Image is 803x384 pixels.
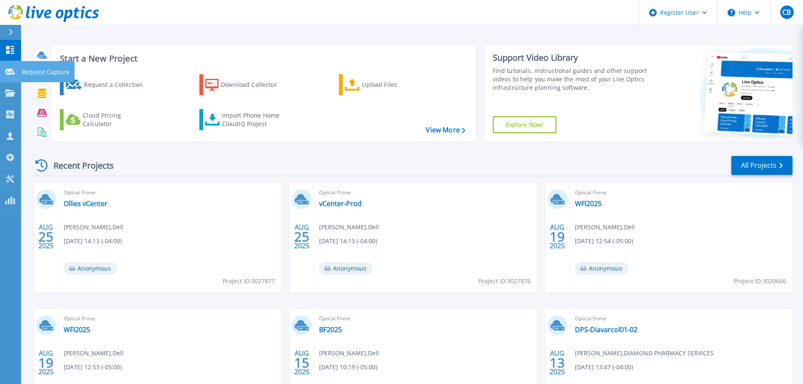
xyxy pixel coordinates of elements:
[575,314,787,323] span: Optical Prime
[64,363,122,372] span: [DATE] 12:53 (-05:00)
[294,221,310,252] div: AUG 2025
[319,314,532,323] span: Optical Prime
[493,52,650,63] div: Support Video Library
[319,325,342,334] a: BF2025
[319,262,373,275] span: Anonymous
[38,233,54,240] span: 25
[319,199,362,208] a: vCenter-Prod
[294,359,309,366] span: 15
[575,223,635,232] span: [PERSON_NAME] , Dell
[199,74,293,95] a: Download Collector
[38,359,54,366] span: 19
[64,314,276,323] span: Optical Prime
[83,111,150,128] div: Cloud Pricing Calculator
[64,262,117,275] span: Anonymous
[319,236,377,246] span: [DATE] 14:13 (-04:00)
[575,349,714,358] span: [PERSON_NAME] , DIAMOND PHARMACY SERVICES
[64,349,124,358] span: [PERSON_NAME] , Dell
[319,349,379,358] span: [PERSON_NAME] , Dell
[64,236,122,246] span: [DATE] 14:13 (-04:00)
[319,363,377,372] span: [DATE] 10:19 (-05:00)
[575,262,628,275] span: Anonymous
[575,188,787,197] span: Optical Prime
[64,188,276,197] span: Optical Prime
[223,277,275,286] span: Project ID: 3027877
[64,325,90,334] a: WFI2025
[64,199,107,208] a: Ollies vCenter
[32,155,125,176] div: Recent Projects
[38,347,54,378] div: AUG 2025
[64,223,124,232] span: [PERSON_NAME] , Dell
[426,126,465,134] a: View More
[221,76,288,93] div: Download Collector
[319,188,532,197] span: Optical Prime
[60,74,154,95] a: Request a Collection
[22,61,70,83] p: Request Capture
[493,67,650,92] div: Find tutorials, instructional guides and other support videos to help you make the most of your L...
[60,54,465,63] h3: Start a New Project
[493,116,557,133] a: Explore Now!
[575,363,633,372] span: [DATE] 13:47 (-04:00)
[478,277,531,286] span: Project ID: 3027876
[734,277,786,286] span: Project ID: 3020666
[38,221,54,252] div: AUG 2025
[550,359,565,366] span: 13
[294,233,309,240] span: 25
[549,347,565,378] div: AUG 2025
[84,76,151,93] div: Request a Collection
[731,156,792,175] a: All Projects
[782,9,791,16] span: CB
[319,223,379,232] span: [PERSON_NAME] , Dell
[362,76,429,93] div: Upload Files
[575,199,602,208] a: WFI2025
[549,221,565,252] div: AUG 2025
[60,109,154,130] a: Cloud Pricing Calculator
[550,233,565,240] span: 19
[222,111,288,128] div: Import Phone Home CloudIQ Project
[575,236,633,246] span: [DATE] 12:54 (-05:00)
[294,347,310,378] div: AUG 2025
[339,74,433,95] a: Upload Files
[575,325,637,334] a: DPS-Diavarcol01-02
